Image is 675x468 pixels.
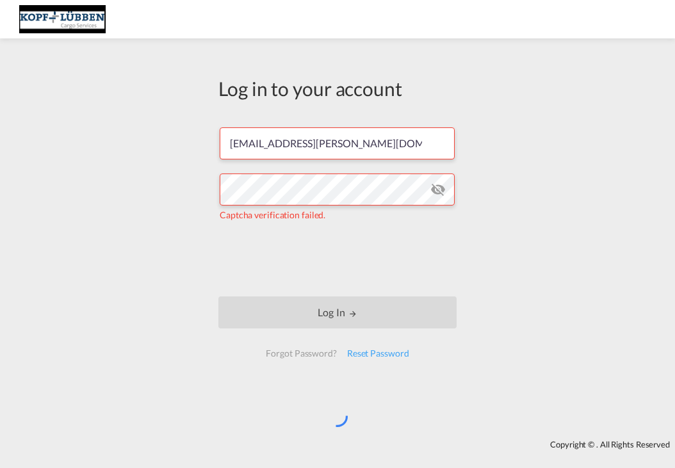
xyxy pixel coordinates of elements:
div: Forgot Password? [261,342,341,365]
md-icon: icon-eye-off [430,182,446,197]
input: Enter email/phone number [220,127,455,159]
iframe: reCAPTCHA [240,234,435,284]
button: LOGIN [218,296,457,328]
img: 25cf3bb0aafc11ee9c4fdbd399af7748.JPG [19,5,106,34]
span: Captcha verification failed. [220,209,325,220]
div: Log in to your account [218,75,457,102]
div: Reset Password [342,342,414,365]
